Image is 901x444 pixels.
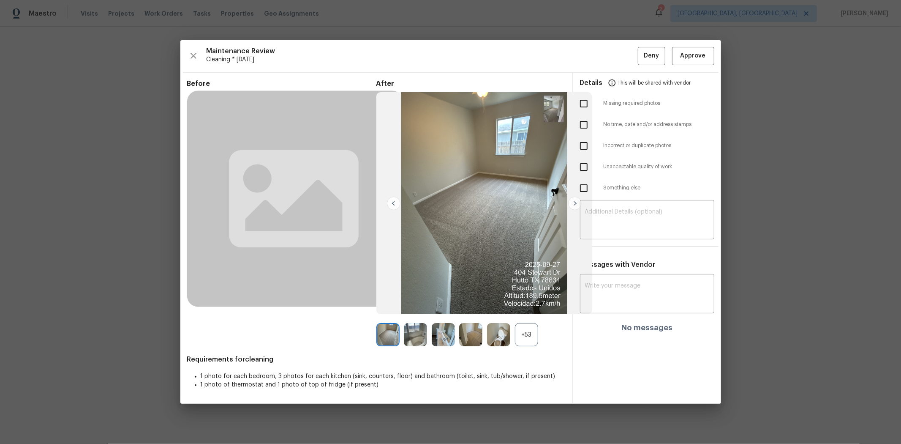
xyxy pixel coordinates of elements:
[621,323,672,332] h4: No messages
[604,142,714,149] span: Incorrect or duplicate photos
[568,197,582,210] img: right-chevron-button-url
[207,47,638,55] span: Maintenance Review
[573,114,721,135] div: No time, date and/or address stamps
[207,55,638,64] span: Cleaning * [DATE]
[638,47,665,65] button: Deny
[201,372,566,381] li: 1 photo for each bedroom, 3 photos for each kitchen (sink, counters, floor) and bathroom (toilet,...
[604,100,714,107] span: Missing required photos
[604,163,714,170] span: Unacceptable quality of work
[681,51,706,61] span: Approve
[387,197,400,210] img: left-chevron-button-url
[187,79,376,88] span: Before
[187,355,566,364] span: Requirements for cleaning
[604,121,714,128] span: No time, date and/or address stamps
[580,73,603,93] span: Details
[201,381,566,389] li: 1 photo of thermostat and 1 photo of top of fridge (if present)
[618,73,691,93] span: This will be shared with vendor
[580,261,656,268] span: Messages with Vendor
[644,51,659,61] span: Deny
[573,156,721,178] div: Unacceptable quality of work
[515,323,538,346] div: +53
[672,47,714,65] button: Approve
[604,184,714,192] span: Something else
[573,93,721,114] div: Missing required photos
[376,79,566,88] span: After
[573,178,721,199] div: Something else
[573,135,721,156] div: Incorrect or duplicate photos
